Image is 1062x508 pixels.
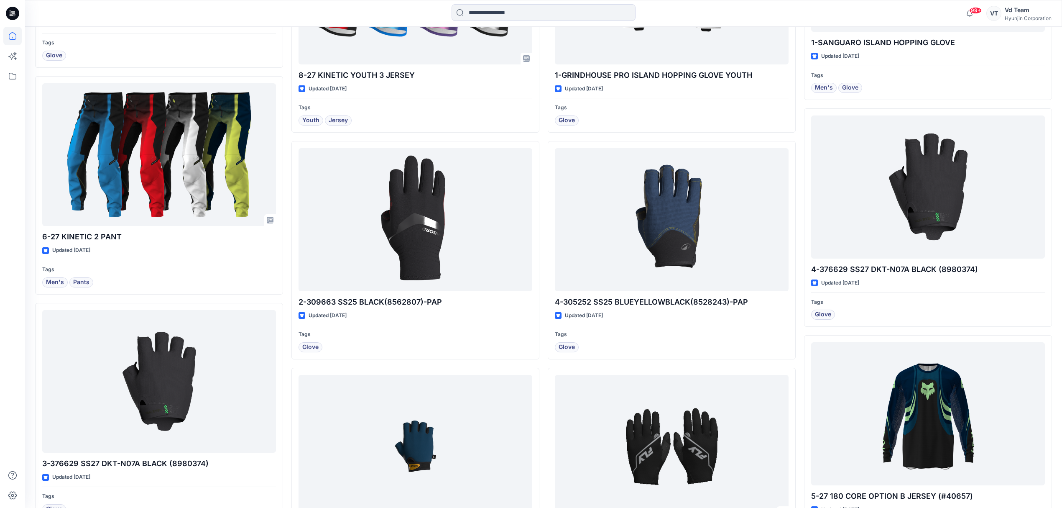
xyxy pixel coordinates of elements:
[42,458,276,470] p: 3-376629 SS27 DKT-N07A BLACK (8980374)
[811,264,1045,275] p: 4-376629 SS27 DKT-N07A BLACK (8980374)
[42,38,276,47] p: Tags
[299,69,532,81] p: 8-27 KINETIC YOUTH 3 JERSEY
[52,246,90,255] p: Updated [DATE]
[46,51,62,61] span: Glove
[811,490,1045,502] p: 5-27 180 CORE OPTION B JERSEY (#40657)
[302,342,319,352] span: Glove
[811,115,1045,259] a: 4-376629 SS27 DKT-N07A BLACK (8980374)
[815,83,833,93] span: Men's
[821,52,859,61] p: Updated [DATE]
[42,310,276,453] a: 3-376629 SS27 DKT-N07A BLACK (8980374)
[555,69,789,81] p: 1-GRINDHOUSE PRO ISLAND HOPPING GLOVE YOUTH
[811,298,1045,307] p: Tags
[559,115,575,126] span: Glove
[309,85,347,93] p: Updated [DATE]
[299,148,532,291] a: 2-309663 SS25 BLACK(8562807)-PAP
[565,85,603,93] p: Updated [DATE]
[555,148,789,291] a: 4-305252 SS25 BLUEYELLOWBLACK(8528243)-PAP
[42,492,276,501] p: Tags
[559,342,575,352] span: Glove
[299,330,532,339] p: Tags
[555,296,789,308] p: 4-305252 SS25 BLUEYELLOWBLACK(8528243)-PAP
[811,37,1045,49] p: 1-SANGUARO ISLAND HOPPING GLOVE
[555,103,789,112] p: Tags
[811,342,1045,485] a: 5-27 180 CORE OPTION B JERSEY (#40657)
[969,7,982,14] span: 99+
[1005,15,1052,21] div: Hyunjin Corporation
[986,6,1001,21] div: VT
[46,277,64,287] span: Men's
[42,231,276,243] p: 6-27 KINETIC 2 PANT
[1005,5,1052,15] div: Vd Team
[52,473,90,482] p: Updated [DATE]
[73,277,89,287] span: Pants
[821,279,859,287] p: Updated [DATE]
[309,311,347,320] p: Updated [DATE]
[815,310,831,320] span: Glove
[842,83,858,93] span: Glove
[555,330,789,339] p: Tags
[299,296,532,308] p: 2-309663 SS25 BLACK(8562807)-PAP
[42,83,276,226] a: 6-27 KINETIC 2 PANT
[565,311,603,320] p: Updated [DATE]
[811,71,1045,80] p: Tags
[299,103,532,112] p: Tags
[329,115,348,126] span: Jersey
[42,265,276,274] p: Tags
[302,115,319,126] span: Youth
